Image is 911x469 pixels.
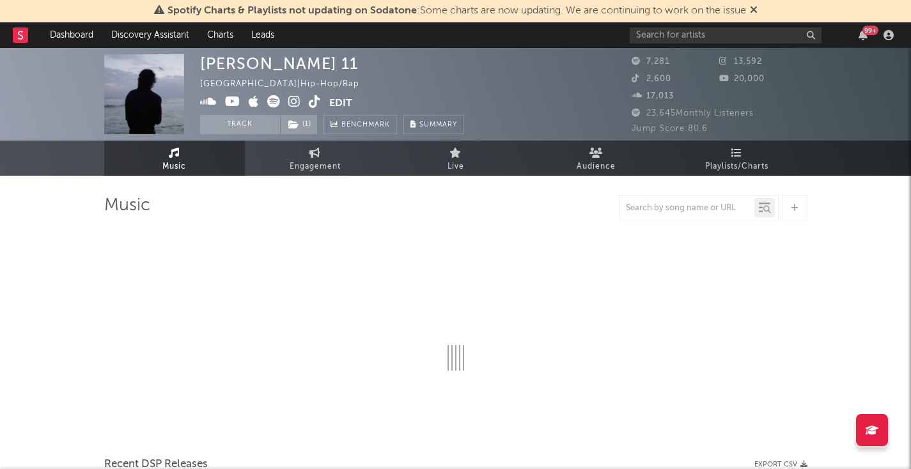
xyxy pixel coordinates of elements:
a: Audience [526,141,667,176]
button: (1) [281,115,317,134]
span: Dismiss [750,6,758,16]
span: Music [162,159,186,174]
input: Search by song name or URL [619,203,754,213]
span: 2,600 [632,75,671,83]
span: 20,000 [719,75,765,83]
span: Jump Score: 80.6 [632,125,708,133]
a: Music [104,141,245,176]
a: Discovery Assistant [102,22,198,48]
span: 13,592 [719,58,762,66]
a: Benchmark [323,115,397,134]
button: Summary [403,115,464,134]
span: 7,281 [632,58,669,66]
a: Live [385,141,526,176]
input: Search for artists [630,27,821,43]
span: Playlists/Charts [705,159,768,174]
a: Dashboard [41,22,102,48]
button: Track [200,115,280,134]
span: Audience [577,159,616,174]
a: Charts [198,22,242,48]
div: [PERSON_NAME] 11 [200,54,358,73]
span: Spotify Charts & Playlists not updating on Sodatone [167,6,417,16]
span: ( 1 ) [280,115,318,134]
span: 17,013 [632,92,674,100]
a: Engagement [245,141,385,176]
div: [GEOGRAPHIC_DATA] | Hip-Hop/Rap [200,77,374,92]
button: 99+ [859,30,868,40]
span: : Some charts are now updating. We are continuing to work on the issue [167,6,746,16]
button: Edit [329,95,352,111]
span: Summary [419,121,457,128]
span: 23,645 Monthly Listeners [632,109,754,118]
button: Export CSV [754,461,807,468]
span: Engagement [290,159,341,174]
a: Playlists/Charts [667,141,807,176]
span: Live [448,159,464,174]
div: 99 + [862,26,878,35]
span: Benchmark [341,118,390,133]
a: Leads [242,22,283,48]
